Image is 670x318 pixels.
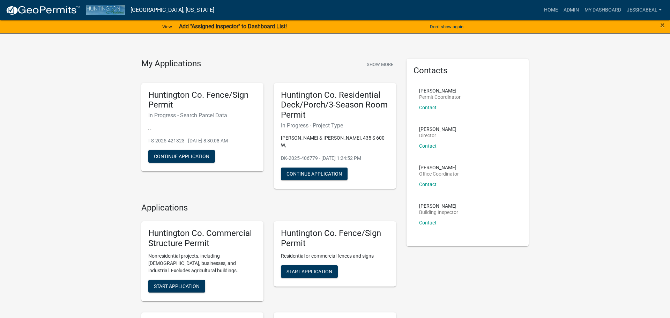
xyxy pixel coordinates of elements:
button: Start Application [281,265,338,278]
h5: Contacts [414,66,522,76]
h6: In Progress - Search Parcel Data [148,112,256,119]
strong: Add "Assigned Inspector" to Dashboard List! [179,23,287,30]
a: Home [541,3,561,17]
p: Permit Coordinator [419,95,461,99]
span: Start Application [154,283,200,289]
h5: Huntington Co. Residential Deck/Porch/3-Season Room Permit [281,90,389,120]
p: , , [148,124,256,132]
h5: Huntington Co. Fence/Sign Permit [148,90,256,110]
a: Contact [419,182,437,187]
button: Start Application [148,280,205,293]
a: Contact [419,105,437,110]
button: Don't show again [427,21,466,32]
p: Nonresidential projects, including [DEMOGRAPHIC_DATA], businesses, and industrial. Excludes agric... [148,252,256,274]
a: JessicaBeal [624,3,664,17]
h4: Applications [141,203,396,213]
a: My Dashboard [582,3,624,17]
p: Director [419,133,456,138]
span: × [660,20,665,30]
a: Admin [561,3,582,17]
span: Start Application [286,269,332,274]
a: Contact [419,143,437,149]
p: Office Coordinator [419,171,459,176]
h5: Huntington Co. Fence/Sign Permit [281,228,389,249]
button: Show More [364,59,396,70]
h5: Huntington Co. Commercial Structure Permit [148,228,256,249]
p: DK-2025-406779 - [DATE] 1:24:52 PM [281,155,389,162]
a: [GEOGRAPHIC_DATA], [US_STATE] [131,4,214,16]
button: Close [660,21,665,29]
p: [PERSON_NAME] & [PERSON_NAME], 435 S 600 W, [281,134,389,149]
p: [PERSON_NAME] [419,204,458,208]
h6: In Progress - Project Type [281,122,389,129]
p: [PERSON_NAME] [419,165,459,170]
p: Building Inspector [419,210,458,215]
p: FS-2025-421323 - [DATE] 8:30:08 AM [148,137,256,145]
p: Residential or commercial fences and signs [281,252,389,260]
a: View [159,21,175,32]
button: Continue Application [148,150,215,163]
h4: My Applications [141,59,201,69]
p: [PERSON_NAME] [419,127,456,132]
button: Continue Application [281,168,348,180]
a: Contact [419,220,437,225]
img: Huntington County, Indiana [86,5,125,15]
p: [PERSON_NAME] [419,88,461,93]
